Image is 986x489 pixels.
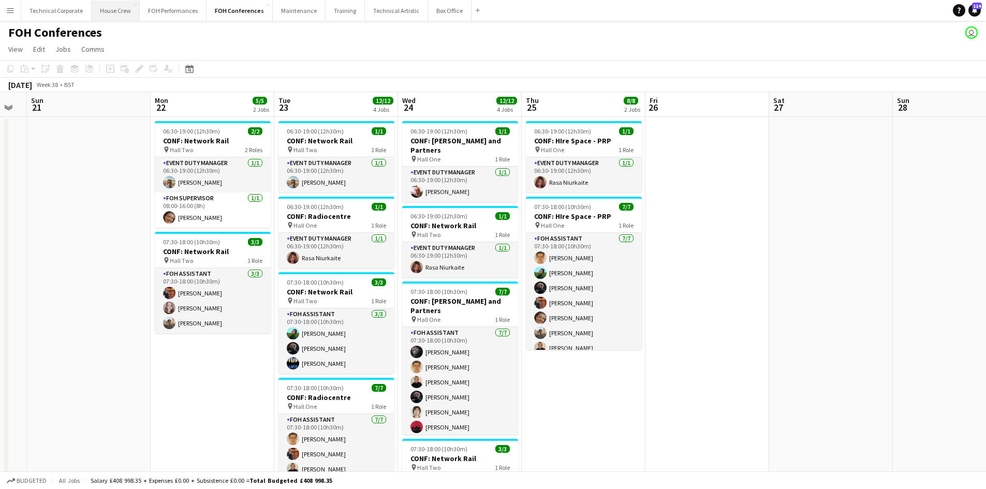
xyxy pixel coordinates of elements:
span: 2 Roles [245,146,262,154]
app-card-role: FOH Assistant7/707:30-18:00 (10h30m)[PERSON_NAME][PERSON_NAME][PERSON_NAME][PERSON_NAME][PERSON_N... [526,233,642,358]
app-card-role: Event Duty Manager1/106:30-19:00 (12h30m)Rasa Niurkaite [526,157,642,192]
span: 7/7 [495,288,510,295]
span: 28 [895,101,909,113]
span: Hall One [417,155,440,163]
span: 21 [30,101,43,113]
span: Jobs [55,45,71,54]
span: 1/1 [619,127,634,135]
span: 07:30-18:00 (10h30m) [287,278,344,286]
span: 1/1 [372,203,386,211]
span: 1 Role [371,146,386,154]
span: 1 Role [495,231,510,239]
app-job-card: 07:30-18:00 (10h30m)3/3CONF: Network Rail Hall Two1 RoleFOH Assistant3/307:30-18:00 (10h30m)[PERS... [155,232,271,333]
div: 4 Jobs [497,106,517,113]
span: 06:30-19:00 (12h30m) [534,127,591,135]
h3: CONF: Network Rail [402,221,518,230]
button: Training [326,1,365,21]
span: Hall Two [170,146,193,154]
h3: CONF: HIre Space - PRP [526,136,642,145]
span: 25 [524,101,539,113]
span: Fri [650,96,658,105]
h3: CONF: Network Rail [155,136,271,145]
a: Edit [29,42,49,56]
span: 23 [277,101,290,113]
app-card-role: FOH Supervisor1/108:00-16:00 (8h)[PERSON_NAME] [155,192,271,228]
app-job-card: 06:30-19:00 (12h30m)1/1CONF: Network Rail Hall Two1 RoleEvent Duty Manager1/106:30-19:00 (12h30m)... [402,206,518,277]
div: [DATE] [8,80,32,90]
span: 07:30-18:00 (10h30m) [163,238,220,246]
app-card-role: Event Duty Manager1/106:30-19:00 (12h30m)[PERSON_NAME] [402,167,518,202]
app-job-card: 07:30-18:00 (10h30m)7/7CONF: HIre Space - PRP Hall One1 RoleFOH Assistant7/707:30-18:00 (10h30m)[... [526,197,642,350]
div: 2 Jobs [253,106,269,113]
span: 114 [972,3,982,9]
a: Jobs [51,42,75,56]
span: All jobs [57,477,82,484]
span: Sun [31,96,43,105]
app-job-card: 07:30-18:00 (10h30m)3/3CONF: Network Rail Hall Two1 RoleFOH Assistant3/307:30-18:00 (10h30m)[PERS... [278,272,394,374]
app-card-role: Event Duty Manager1/106:30-19:00 (12h30m)[PERSON_NAME] [278,157,394,192]
span: 07:30-18:00 (10h30m) [410,288,467,295]
span: 1 Role [371,403,386,410]
span: 7/7 [619,203,634,211]
div: Salary £408 998.35 + Expenses £0.00 + Subsistence £0.00 = [91,477,332,484]
span: 12/12 [496,97,517,105]
app-job-card: 06:30-19:00 (12h30m)1/1CONF: [PERSON_NAME] and Partners Hall One1 RoleEvent Duty Manager1/106:30-... [402,121,518,202]
app-user-avatar: Abby Hubbard [965,26,978,39]
a: Comms [77,42,109,56]
span: Hall Two [293,297,317,305]
span: 1/1 [495,212,510,220]
span: Hall One [293,221,317,229]
h3: CONF: Network Rail [278,287,394,297]
span: 1 Role [495,464,510,471]
span: Hall Two [293,146,317,154]
h3: CONF: Radiocentre [278,393,394,402]
app-job-card: 06:30-19:00 (12h30m)1/1CONF: HIre Space - PRP Hall One1 RoleEvent Duty Manager1/106:30-19:00 (12h... [526,121,642,192]
a: View [4,42,27,56]
span: Wed [402,96,416,105]
span: 7/7 [372,384,386,392]
app-job-card: 06:30-19:00 (12h30m)1/1CONF: Radiocentre Hall One1 RoleEvent Duty Manager1/106:30-19:00 (12h30m)R... [278,197,394,268]
span: 24 [401,101,416,113]
span: Week 38 [34,81,60,88]
span: 1 Role [619,146,634,154]
button: Maintenance [273,1,326,21]
span: Total Budgeted £408 998.35 [249,477,332,484]
span: Hall Two [170,257,193,264]
h1: FOH Conferences [8,25,102,40]
button: Box Office [428,1,472,21]
app-job-card: 07:30-18:00 (10h30m)7/7CONF: [PERSON_NAME] and Partners Hall One1 RoleFOH Assistant7/707:30-18:00... [402,281,518,435]
span: 06:30-19:00 (12h30m) [163,127,220,135]
span: 1 Role [619,221,634,229]
app-card-role: FOH Assistant3/307:30-18:00 (10h30m)[PERSON_NAME][PERSON_NAME][PERSON_NAME] [155,268,271,333]
span: 1 Role [371,221,386,229]
span: 3/3 [372,278,386,286]
app-job-card: 06:30-19:00 (12h30m)2/2CONF: Network Rail Hall Two2 RolesEvent Duty Manager1/106:30-19:00 (12h30m... [155,121,271,228]
h3: CONF: [PERSON_NAME] and Partners [402,136,518,155]
span: 06:30-19:00 (12h30m) [410,127,467,135]
button: Budgeted [5,475,48,486]
span: Sat [773,96,785,105]
span: 1 Role [371,297,386,305]
span: 1 Role [495,316,510,323]
h3: CONF: Network Rail [402,454,518,463]
span: 8/8 [624,97,638,105]
span: Mon [155,96,168,105]
span: Hall Two [417,231,440,239]
span: 1/1 [372,127,386,135]
span: 3/3 [495,445,510,453]
app-card-role: Event Duty Manager1/106:30-19:00 (12h30m)[PERSON_NAME] [155,157,271,192]
span: 06:30-19:00 (12h30m) [410,212,467,220]
div: 4 Jobs [373,106,393,113]
span: 12/12 [373,97,393,105]
button: House Crew [92,1,140,21]
span: 1 Role [247,257,262,264]
span: Hall Two [417,464,440,471]
div: 2 Jobs [624,106,640,113]
button: Technical Corporate [21,1,92,21]
span: 26 [648,101,658,113]
span: Hall One [293,403,317,410]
